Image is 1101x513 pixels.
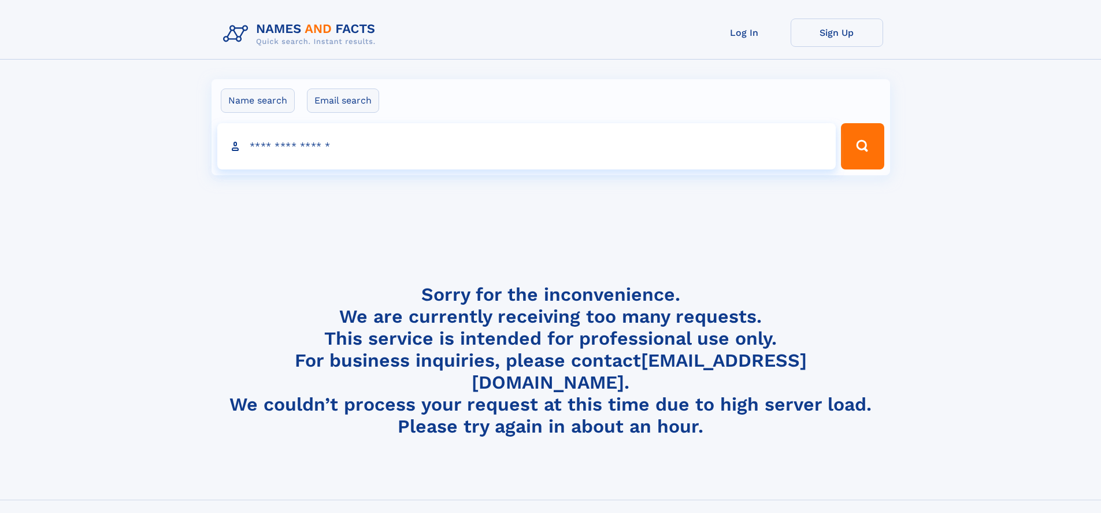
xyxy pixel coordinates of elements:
[217,123,836,169] input: search input
[218,19,385,50] img: Logo Names and Facts
[841,123,884,169] button: Search Button
[307,88,379,113] label: Email search
[472,349,807,393] a: [EMAIL_ADDRESS][DOMAIN_NAME]
[221,88,295,113] label: Name search
[791,19,883,47] a: Sign Up
[218,283,883,438] h4: Sorry for the inconvenience. We are currently receiving too many requests. This service is intend...
[698,19,791,47] a: Log In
